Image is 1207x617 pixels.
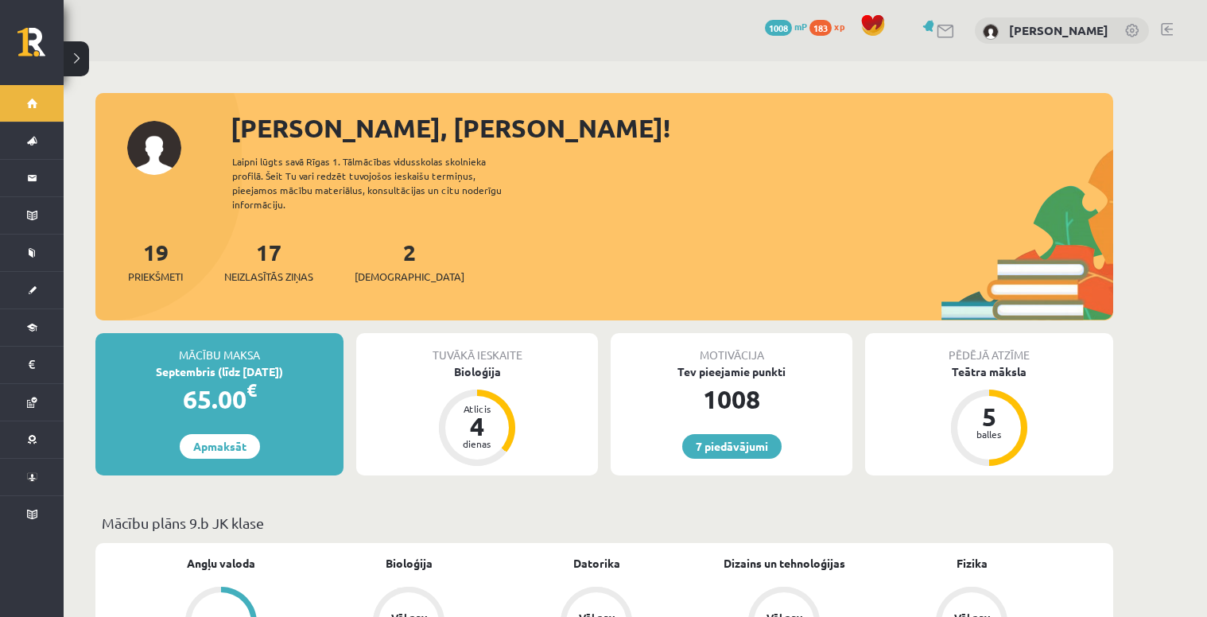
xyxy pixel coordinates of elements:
div: 1008 [611,380,852,418]
div: Tuvākā ieskaite [356,333,598,363]
span: Priekšmeti [128,269,183,285]
a: Teātra māksla 5 balles [865,363,1113,468]
a: Dizains un tehnoloģijas [724,555,845,572]
div: Tev pieejamie punkti [611,363,852,380]
div: 5 [965,404,1013,429]
div: Pēdējā atzīme [865,333,1113,363]
a: 1008 mP [765,20,807,33]
span: [DEMOGRAPHIC_DATA] [355,269,464,285]
div: balles [965,429,1013,439]
a: 17Neizlasītās ziņas [224,238,313,285]
a: 183 xp [809,20,852,33]
a: Fizika [957,555,988,572]
div: Motivācija [611,333,852,363]
a: 19Priekšmeti [128,238,183,285]
span: mP [794,20,807,33]
div: Mācību maksa [95,333,343,363]
span: xp [834,20,844,33]
div: Septembris (līdz [DATE]) [95,363,343,380]
div: 4 [453,413,501,439]
a: Datorika [573,555,620,572]
a: Apmaksāt [180,434,260,459]
div: Bioloģija [356,363,598,380]
a: 2[DEMOGRAPHIC_DATA] [355,238,464,285]
a: Rīgas 1. Tālmācības vidusskola [17,28,64,68]
div: Teātra māksla [865,363,1113,380]
span: 183 [809,20,832,36]
a: Angļu valoda [187,555,255,572]
span: € [246,378,257,402]
div: 65.00 [95,380,343,418]
a: [PERSON_NAME] [1009,22,1108,38]
a: 7 piedāvājumi [682,434,782,459]
span: Neizlasītās ziņas [224,269,313,285]
a: Bioloģija [386,555,433,572]
p: Mācību plāns 9.b JK klase [102,512,1107,534]
a: Bioloģija Atlicis 4 dienas [356,363,598,468]
div: dienas [453,439,501,448]
img: Daniela Estere Smoroģina [983,24,999,40]
span: 1008 [765,20,792,36]
div: Laipni lūgts savā Rīgas 1. Tālmācības vidusskolas skolnieka profilā. Šeit Tu vari redzēt tuvojošo... [232,154,530,211]
div: Atlicis [453,404,501,413]
div: [PERSON_NAME], [PERSON_NAME]! [231,109,1113,147]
